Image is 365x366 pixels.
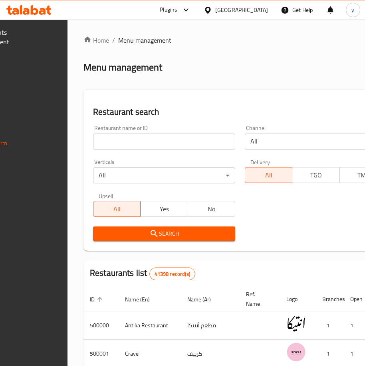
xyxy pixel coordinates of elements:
[90,267,195,280] h2: Restaurants list
[144,203,184,215] span: Yes
[286,314,306,334] img: Antika Restaurant
[292,167,339,183] button: TGO
[316,287,344,311] th: Branches
[125,295,160,304] span: Name (En)
[119,311,181,340] td: Antika Restaurant
[296,169,336,181] span: TGO
[215,6,268,14] div: [GEOGRAPHIC_DATA]
[351,6,354,14] span: y
[112,35,115,45] li: /
[90,295,105,304] span: ID
[118,35,171,45] span: Menu management
[246,289,270,309] span: Ref. Name
[245,167,292,183] button: All
[99,193,113,199] label: Upsell
[93,167,235,183] div: All
[248,169,289,181] span: All
[93,226,235,241] button: Search
[150,270,195,278] span: 41398 record(s)
[191,203,232,215] span: No
[181,311,240,340] td: مطعم أنتيكا
[344,311,363,340] td: 1
[99,229,229,239] span: Search
[250,159,270,165] label: Delivery
[93,201,141,217] button: All
[344,287,363,311] th: Open
[83,311,119,340] td: 500000
[83,35,109,45] a: Home
[316,311,344,340] td: 1
[149,268,195,280] div: Total records count
[187,295,221,304] span: Name (Ar)
[188,201,235,217] button: No
[160,5,177,15] div: Plugins
[97,203,137,215] span: All
[140,201,188,217] button: Yes
[280,287,316,311] th: Logo
[93,134,235,150] input: Search for restaurant name or ID..
[83,61,162,74] h2: Menu management
[286,342,306,362] img: Crave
